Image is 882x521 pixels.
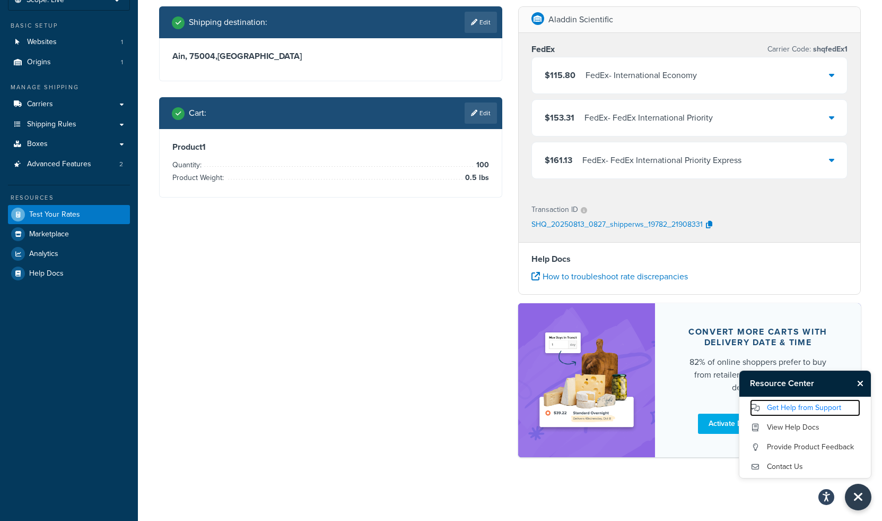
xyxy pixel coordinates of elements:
a: Carriers [8,95,130,114]
p: SHQ_20250813_0827_shipperws_19782_21908331 [531,217,703,233]
div: FedEx - FedEx International Priority [584,110,713,125]
span: 0.5 lbs [462,172,489,184]
div: Convert more carts with delivery date & time [680,327,835,348]
span: $161.13 [545,154,572,166]
p: Carrier Code: [767,42,848,57]
span: $115.80 [545,69,575,81]
div: FedEx - International Economy [586,68,697,83]
a: View Help Docs [750,419,860,436]
a: Test Your Rates [8,205,130,224]
span: Shipping Rules [27,120,76,129]
span: 100 [474,159,489,172]
span: 2 [119,160,123,169]
li: Origins [8,53,130,72]
span: 1 [121,38,123,47]
div: Basic Setup [8,21,130,30]
span: Carriers [27,100,53,109]
a: Contact Us [750,458,860,475]
div: Resources [8,193,130,202]
h3: Product 1 [172,142,489,152]
a: Edit [465,12,497,33]
h2: Shipping destination : [189,18,267,27]
span: Quantity: [172,159,204,170]
li: Websites [8,32,130,52]
a: Help Docs [8,264,130,283]
a: Analytics [8,244,130,263]
span: Analytics [29,250,58,259]
span: 1 [121,58,123,67]
h3: Ain, 75004 , [GEOGRAPHIC_DATA] [172,51,489,62]
a: Boxes [8,134,130,154]
span: Product Weight: [172,172,226,183]
p: Transaction ID [531,202,578,217]
span: Advanced Features [27,160,91,169]
a: Provide Product Feedback [750,439,860,456]
a: Get Help from Support [750,399,860,416]
li: Advanced Features [8,155,130,174]
span: Origins [27,58,51,67]
span: $153.31 [545,112,574,124]
img: feature-image-ddt-36eae7f7280da8017bfb280eaccd9c446f90b1fe08728e4019434db127062ab4.png [534,319,640,441]
a: Marketplace [8,225,130,244]
a: Websites1 [8,32,130,52]
a: Edit [465,103,497,124]
span: Marketplace [29,230,69,239]
span: Test Your Rates [29,210,80,219]
a: Advanced Features2 [8,155,130,174]
h3: Resource Center [739,371,852,396]
h3: FedEx [531,44,555,55]
span: Websites [27,38,57,47]
p: Aladdin Scientific [548,12,613,27]
button: Close Resource Center [845,484,871,510]
h2: Cart : [189,108,206,118]
a: Shipping Rules [8,115,130,134]
div: Manage Shipping [8,83,130,92]
div: FedEx - FedEx International Priority Express [582,153,741,168]
span: shqfedEx1 [811,44,848,55]
a: Origins1 [8,53,130,72]
a: How to troubleshoot rate discrepancies [531,270,688,283]
button: Close Resource Center [852,377,871,390]
span: Help Docs [29,269,64,278]
span: Boxes [27,140,48,149]
div: 82% of online shoppers prefer to buy from retailers who show estimated delivery dates [680,356,835,394]
h4: Help Docs [531,253,848,266]
a: Activate Delivery Date & Time [698,414,818,434]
